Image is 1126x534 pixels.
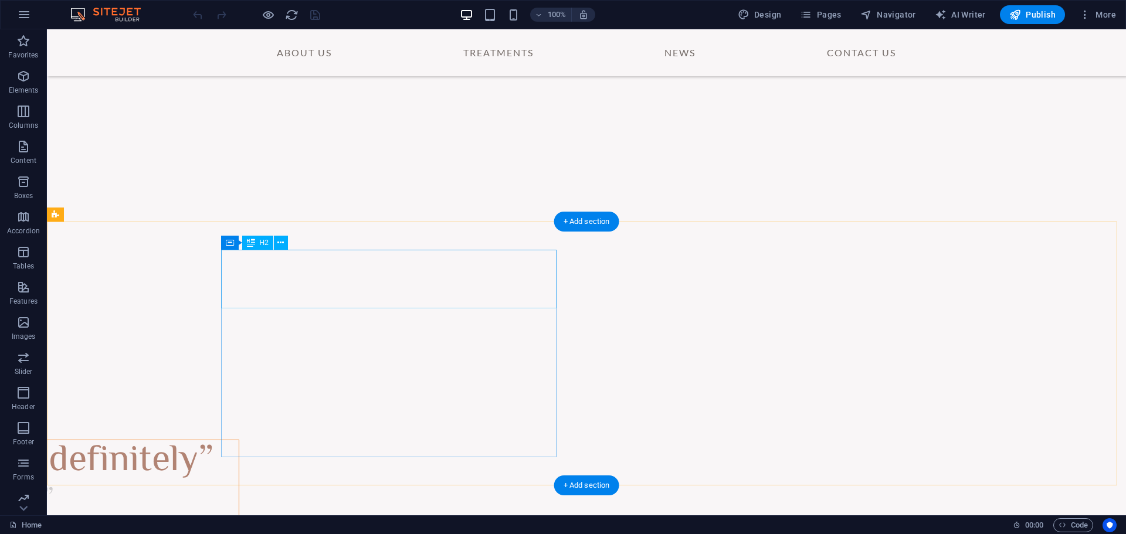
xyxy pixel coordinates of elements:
h6: Session time [1013,518,1044,532]
p: Header [12,402,35,411]
img: Editor Logo [67,8,155,22]
p: Boxes [14,191,33,200]
span: : [1033,521,1035,529]
p: Elements [9,86,39,95]
span: Design [738,9,782,21]
button: reload [284,8,299,22]
p: Footer [13,437,34,447]
h6: 100% [548,8,567,22]
span: More [1079,9,1116,21]
i: On resize automatically adjust zoom level to fit chosen device. [578,9,589,20]
span: AI Writer [935,9,986,21]
p: Forms [13,472,34,482]
span: H2 [260,239,269,246]
p: Features [9,297,38,306]
button: Publish [1000,5,1065,24]
span: Navigator [860,9,916,21]
p: Tables [13,261,34,271]
button: Navigator [856,5,921,24]
button: Code [1053,518,1093,532]
button: Pages [795,5,846,24]
button: More [1074,5,1121,24]
p: Slider [15,367,33,376]
span: 00 00 [1025,518,1043,532]
i: Reload page [285,8,299,22]
div: + Add section [554,212,619,232]
button: 100% [530,8,572,22]
div: + Add section [554,475,619,495]
div: Design (Ctrl+Alt+Y) [733,5,786,24]
p: Favorites [8,50,38,60]
button: Usercentrics [1103,518,1117,532]
span: Code [1059,518,1088,532]
p: Images [12,332,36,341]
span: Pages [800,9,841,21]
p: Accordion [7,226,40,236]
button: Click here to leave preview mode and continue editing [261,8,275,22]
span: Publish [1009,9,1056,21]
p: Content [11,156,36,165]
a: Click to cancel selection. Double-click to open Pages [9,518,42,532]
p: Columns [9,121,38,130]
button: Design [733,5,786,24]
button: AI Writer [930,5,991,24]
